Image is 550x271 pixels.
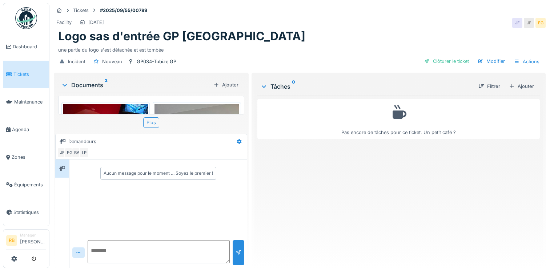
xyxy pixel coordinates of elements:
[512,18,522,28] div: JF
[262,102,535,136] div: Pas encore de tâches pour ce ticket. Un petit café ?
[292,82,295,91] sup: 0
[524,18,534,28] div: JF
[210,80,241,90] div: Ajouter
[3,143,49,171] a: Zones
[6,235,17,246] li: RB
[6,232,46,250] a: RB Manager[PERSON_NAME]
[102,58,122,65] div: Nouveau
[3,33,49,61] a: Dashboard
[13,209,46,216] span: Statistiques
[64,147,75,158] div: FG
[3,116,49,143] a: Agenda
[506,81,537,91] div: Ajouter
[154,104,239,217] img: 8p4cmyjpk9zrll9orkrhgaboc1iv
[475,81,503,91] div: Filtrer
[57,147,67,158] div: JF
[72,147,82,158] div: BA
[143,117,159,128] div: Plus
[105,81,108,89] sup: 2
[511,56,543,67] div: Actions
[535,18,546,28] div: FG
[15,7,37,29] img: Badge_color-CXgf-gQk.svg
[20,232,46,248] li: [PERSON_NAME]
[137,58,176,65] div: GP034-Tubize GP
[14,181,46,188] span: Équipements
[421,56,472,66] div: Clôturer le ticket
[56,19,72,26] div: Facility
[475,56,508,66] div: Modifier
[12,126,46,133] span: Agenda
[58,29,305,43] h1: Logo sas d'entrée GP [GEOGRAPHIC_DATA]
[73,7,89,14] div: Tickets
[13,43,46,50] span: Dashboard
[14,98,46,105] span: Maintenance
[68,58,85,65] div: Incident
[3,61,49,88] a: Tickets
[13,71,46,78] span: Tickets
[63,104,148,167] img: yriyonwtpcsjs21j381h22d5wdfs
[61,81,210,89] div: Documents
[79,147,89,158] div: LP
[88,19,104,26] div: [DATE]
[68,138,96,145] div: Demandeurs
[260,82,473,91] div: Tâches
[20,232,46,238] div: Manager
[3,171,49,198] a: Équipements
[12,154,46,161] span: Zones
[3,88,49,116] a: Maintenance
[58,44,541,53] div: une partie du logo s'est détachée et est tombée
[3,198,49,226] a: Statistiques
[104,170,213,177] div: Aucun message pour le moment … Soyez le premier !
[97,7,150,14] strong: #2025/09/55/00789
